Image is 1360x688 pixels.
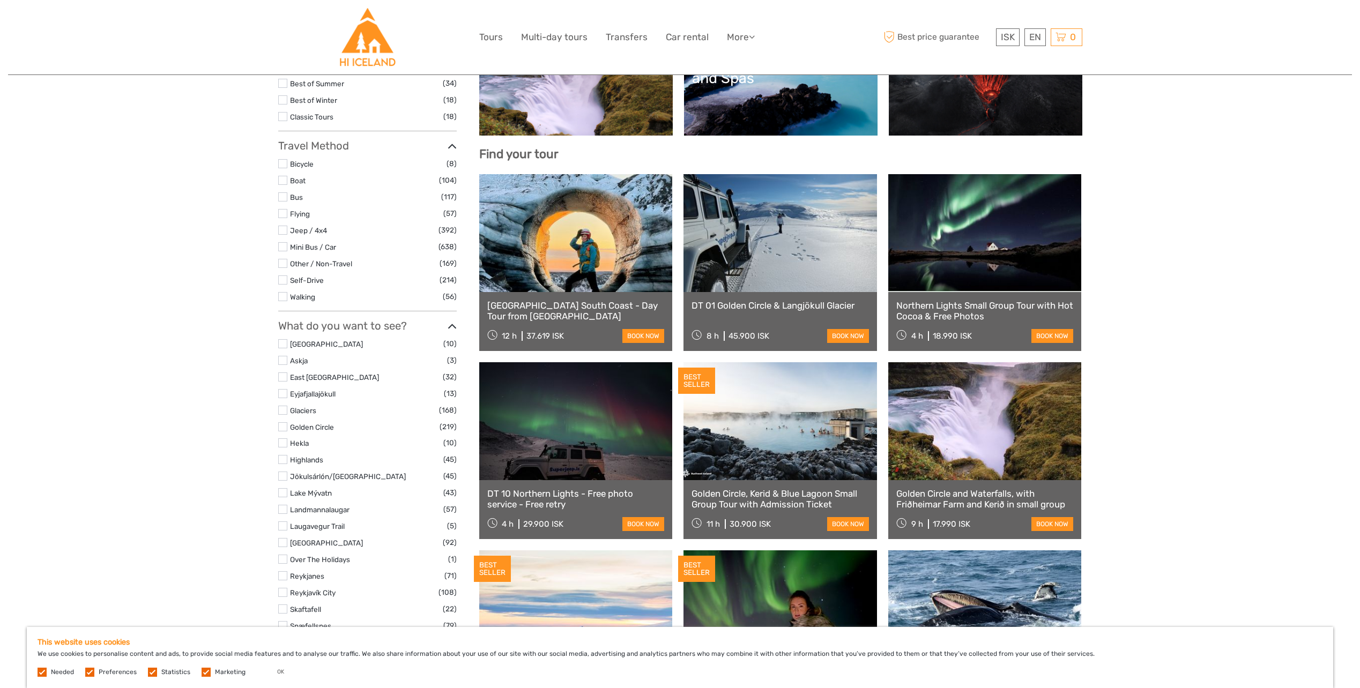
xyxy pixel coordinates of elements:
[727,29,755,45] a: More
[443,619,457,632] span: (79)
[290,340,363,348] a: [GEOGRAPHIC_DATA]
[123,17,136,29] button: Open LiveChat chat widget
[290,406,316,415] a: Glaciers
[606,29,648,45] a: Transfers
[338,8,397,66] img: Hostelling International
[502,331,517,341] span: 12 h
[290,373,379,382] a: East [GEOGRAPHIC_DATA]
[487,488,665,510] a: DT 10 Northern Lights - Free photo service - Free retry
[278,139,457,152] h3: Travel Method
[1068,32,1077,42] span: 0
[479,29,503,45] a: Tours
[827,517,869,531] a: book now
[443,603,457,615] span: (22)
[290,539,363,547] a: [GEOGRAPHIC_DATA]
[443,110,457,123] span: (18)
[443,290,457,303] span: (56)
[290,572,324,580] a: Reykjanes
[502,519,514,529] span: 4 h
[666,29,709,45] a: Car rental
[290,243,336,251] a: Mini Bus / Car
[27,627,1333,688] div: We use cookies to personalise content and ads, to provide social media features and to analyse ou...
[443,77,457,89] span: (34)
[443,503,457,515] span: (57)
[161,668,190,677] label: Statistics
[290,439,309,447] a: Hekla
[439,174,457,186] span: (104)
[290,210,310,218] a: Flying
[290,605,321,614] a: Skaftafell
[290,293,315,301] a: Walking
[443,207,457,220] span: (57)
[487,53,665,128] a: Golden Circle
[622,329,664,343] a: book now
[443,371,457,383] span: (32)
[266,667,295,677] button: OK
[51,668,74,677] label: Needed
[290,226,327,235] a: Jeep / 4x4
[278,319,457,332] h3: What do you want to see?
[290,555,350,564] a: Over The Holidays
[678,556,715,582] div: BEST SELLER
[1031,329,1073,343] a: book now
[290,505,350,514] a: Landmannalaugar
[447,158,457,170] span: (8)
[441,191,457,203] span: (117)
[290,522,345,530] a: Laugavegur Trail
[439,586,457,599] span: (108)
[444,570,457,582] span: (71)
[290,96,337,104] a: Best of Winter
[447,354,457,367] span: (3)
[290,259,352,268] a: Other / Non-Travel
[443,437,457,449] span: (10)
[1024,28,1046,46] div: EN
[729,331,769,341] div: 45.900 ISK
[290,588,336,597] a: Reykjavík City
[523,519,563,529] div: 29.900 ISK
[692,300,869,311] a: DT 01 Golden Circle & Langjökull Glacier
[290,455,323,464] a: Highlands
[443,536,457,549] span: (92)
[443,487,457,499] span: (43)
[290,622,331,630] a: Snæfellsnes
[444,387,457,400] span: (13)
[911,519,923,529] span: 9 h
[15,19,121,27] p: We're away right now. Please check back later!
[447,520,457,532] span: (5)
[827,329,869,343] a: book now
[707,331,719,341] span: 8 h
[622,517,664,531] a: book now
[881,28,993,46] span: Best price guarantee
[290,472,406,481] a: Jökulsárlón/[GEOGRAPHIC_DATA]
[99,668,137,677] label: Preferences
[440,274,457,286] span: (214)
[439,404,457,416] span: (168)
[896,300,1074,322] a: Northern Lights Small Group Tour with Hot Cocoa & Free Photos
[439,224,457,236] span: (392)
[290,356,308,365] a: Askja
[678,368,715,394] div: BEST SELLER
[707,519,720,529] span: 11 h
[290,276,324,285] a: Self-Drive
[290,193,303,201] a: Bus
[911,331,923,341] span: 4 h
[1031,517,1073,531] a: book now
[448,553,457,565] span: (1)
[896,488,1074,510] a: Golden Circle and Waterfalls, with Friðheimar Farm and Kerið in small group
[290,423,334,431] a: Golden Circle
[692,53,869,128] a: Lagoons, Nature Baths and Spas
[443,338,457,350] span: (10)
[443,94,457,106] span: (18)
[290,160,314,168] a: Bicycle
[290,113,333,121] a: Classic Tours
[439,241,457,253] span: (638)
[933,519,970,529] div: 17.990 ISK
[290,489,332,497] a: Lake Mývatn
[215,668,246,677] label: Marketing
[290,79,344,88] a: Best of Summer
[479,147,559,161] b: Find your tour
[526,331,564,341] div: 37.619 ISK
[440,257,457,270] span: (169)
[730,519,771,529] div: 30.900 ISK
[933,331,972,341] div: 18.990 ISK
